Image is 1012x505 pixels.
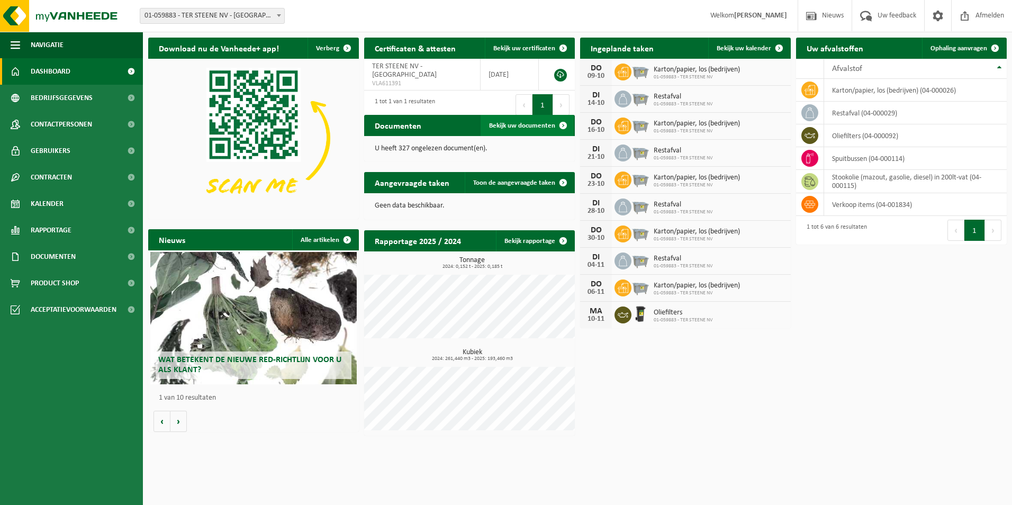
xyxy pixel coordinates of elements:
div: 21-10 [585,154,607,161]
img: WB-2500-GAL-GY-01 [631,89,649,107]
td: karton/papier, los (bedrijven) (04-000026) [824,79,1007,102]
img: WB-2500-GAL-GY-01 [631,143,649,161]
span: Wat betekent de nieuwe RED-richtlijn voor u als klant? [158,356,341,374]
span: Bekijk uw certificaten [493,45,555,52]
span: Karton/papier, los (bedrijven) [654,66,740,74]
img: WB-2500-GAL-GY-01 [631,170,649,188]
div: DI [585,199,607,208]
span: Dashboard [31,58,70,85]
div: 1 tot 6 van 6 resultaten [801,219,867,242]
td: restafval (04-000029) [824,102,1007,124]
h2: Aangevraagde taken [364,172,460,193]
h2: Download nu de Vanheede+ app! [148,38,290,58]
span: Contactpersonen [31,111,92,138]
span: Restafval [654,147,713,155]
h2: Nieuws [148,229,196,250]
img: WB-2500-GAL-GY-01 [631,224,649,242]
button: 1 [532,94,553,115]
img: WB-0240-HPE-BK-01 [631,305,649,323]
button: Volgende [170,411,187,432]
span: Navigatie [31,32,64,58]
div: 10-11 [585,315,607,323]
div: 16-10 [585,127,607,134]
div: DI [585,145,607,154]
td: spuitbussen (04-000114) [824,147,1007,170]
button: Verberg [308,38,358,59]
span: Karton/papier, los (bedrijven) [654,282,740,290]
div: DO [585,64,607,73]
p: 1 van 10 resultaten [159,394,354,402]
span: Acceptatievoorwaarden [31,296,116,323]
span: Restafval [654,201,713,209]
button: Next [985,220,1001,241]
span: Ophaling aanvragen [930,45,987,52]
a: Wat betekent de nieuwe RED-richtlijn voor u als klant? [150,252,357,384]
span: Contracten [31,164,72,191]
span: 01-059883 - TER STEENE NV - OOSTENDE [140,8,284,23]
p: U heeft 327 ongelezen document(en). [375,145,564,152]
span: TER STEENE NV - [GEOGRAPHIC_DATA] [372,62,437,79]
a: Ophaling aanvragen [922,38,1006,59]
span: 01-059883 - TER STEENE NV [654,128,740,134]
span: 01-059883 - TER STEENE NV - OOSTENDE [140,8,285,24]
img: WB-2500-GAL-GY-01 [631,251,649,269]
a: Toon de aangevraagde taken [465,172,574,193]
span: 2024: 261,440 m3 - 2025: 193,460 m3 [369,356,575,362]
div: 30-10 [585,235,607,242]
img: WB-2500-GAL-GY-01 [631,62,649,80]
span: Oliefilters [654,309,713,317]
span: Kalender [31,191,64,217]
span: Karton/papier, los (bedrijven) [654,174,740,182]
span: Gebruikers [31,138,70,164]
button: Vorige [153,411,170,432]
h3: Kubiek [369,349,575,362]
td: [DATE] [481,59,539,91]
h2: Uw afvalstoffen [796,38,874,58]
div: 1 tot 1 van 1 resultaten [369,93,435,116]
p: Geen data beschikbaar. [375,202,564,210]
span: Bekijk uw kalender [717,45,771,52]
img: WB-2500-GAL-GY-01 [631,197,649,215]
span: Documenten [31,244,76,270]
div: DO [585,226,607,235]
span: 01-059883 - TER STEENE NV [654,74,740,80]
h2: Certificaten & attesten [364,38,466,58]
img: Download de VHEPlus App [148,59,359,217]
span: 2024: 0,152 t - 2025: 0,185 t [369,264,575,269]
div: DI [585,91,607,100]
button: 1 [964,220,985,241]
h2: Ingeplande taken [580,38,664,58]
span: 01-059883 - TER STEENE NV [654,182,740,188]
div: 23-10 [585,181,607,188]
span: Verberg [316,45,339,52]
td: oliefilters (04-000092) [824,124,1007,147]
span: 01-059883 - TER STEENE NV [654,317,713,323]
div: 04-11 [585,261,607,269]
span: Bekijk uw documenten [489,122,555,129]
button: Previous [516,94,532,115]
a: Bekijk uw documenten [481,115,574,136]
a: Alle artikelen [292,229,358,250]
div: 09-10 [585,73,607,80]
span: Toon de aangevraagde taken [473,179,555,186]
span: Product Shop [31,270,79,296]
div: DO [585,172,607,181]
h2: Documenten [364,115,432,136]
span: 01-059883 - TER STEENE NV [654,101,713,107]
span: Restafval [654,93,713,101]
a: Bekijk rapportage [496,230,574,251]
td: verkoop items (04-001834) [824,193,1007,216]
button: Previous [947,220,964,241]
span: Restafval [654,255,713,263]
span: VLA611391 [372,79,472,88]
img: WB-2500-GAL-GY-01 [631,116,649,134]
div: DO [585,118,607,127]
span: 01-059883 - TER STEENE NV [654,263,713,269]
span: 01-059883 - TER STEENE NV [654,290,740,296]
strong: [PERSON_NAME] [734,12,787,20]
span: Afvalstof [832,65,862,73]
div: DI [585,253,607,261]
h3: Tonnage [369,257,575,269]
span: Rapportage [31,217,71,244]
span: 01-059883 - TER STEENE NV [654,209,713,215]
